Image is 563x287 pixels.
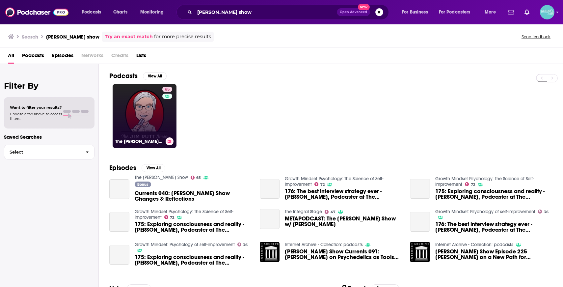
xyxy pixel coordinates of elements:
button: open menu [77,7,110,17]
a: Currents 040: Jim Rutt Show Changes & Reflections [109,179,129,199]
a: Internet Archive - Collection: podcasts [285,242,363,247]
a: The Integral Stage [285,209,322,215]
span: 176: The best interview strategy ever - [PERSON_NAME], Podcaster at The [PERSON_NAME] Show [285,188,402,200]
a: Growth Mindset Psychology: The Science of Self-Improvement [435,176,534,187]
span: [PERSON_NAME] Show Currents 091: [PERSON_NAME] on Psychedelics as Tools for Discovery [285,249,402,260]
span: METAPODCAST: The [PERSON_NAME] Show w/ [PERSON_NAME] [285,216,402,227]
a: 176: The best interview strategy ever - Jim Rutt, Podcaster at The Jim Rutt Show [410,212,430,232]
img: User Profile [540,5,554,19]
h3: Search [22,34,38,40]
a: METAPODCAST: The Jim Rutt Show w/ Jim Rutt [285,216,402,227]
a: 72 [465,182,475,186]
span: Bonus [137,183,148,187]
a: Growth Mindset: Psychology of self-improvement [435,209,535,215]
span: More [485,8,496,17]
button: open menu [480,7,504,17]
span: Credits [111,50,128,64]
a: 175: Exploring consciousness and reality - Jim Rutt, Podcaster at The Jim Rutt Show [135,221,252,233]
a: Try an exact match [105,33,153,41]
span: [PERSON_NAME] Show Episode 225 [PERSON_NAME] on a New Path for Psychedelics [435,249,552,260]
span: 175: Exploring consciousness and reality - [PERSON_NAME], Podcaster at The [PERSON_NAME] Show [135,221,252,233]
span: 36 [243,244,248,246]
span: Want to filter your results? [10,105,62,110]
a: 176: The best interview strategy ever - Jim Rutt, Podcaster at The Jim Rutt Show [260,179,280,199]
button: View All [143,72,167,80]
a: Podcasts [22,50,44,64]
span: For Podcasters [439,8,470,17]
a: EpisodesView All [109,164,165,172]
span: Monitoring [140,8,164,17]
span: For Business [402,8,428,17]
a: 175: Exploring consciousness and reality - Jim Rutt, Podcaster at The Jim Rutt Show [435,188,552,200]
span: 175: Exploring consciousness and reality - [PERSON_NAME], Podcaster at The [PERSON_NAME] Show [435,188,552,200]
input: Search podcasts, credits, & more... [195,7,337,17]
h3: [PERSON_NAME] show [46,34,99,40]
span: 72 [471,183,475,186]
span: 72 [170,216,174,219]
p: Saved Searches [4,134,94,140]
span: 175: Exploring consciousness and reality - [PERSON_NAME], Podcaster at The [PERSON_NAME] Show [135,254,252,266]
span: Currents 040: [PERSON_NAME] Show Changes & Reflections [135,190,252,202]
a: 72 [164,215,174,219]
span: 65 [165,86,170,93]
button: Select [4,145,94,159]
a: Growth Mindset Psychology: The Science of Self-Improvement [285,176,384,187]
a: 65The [PERSON_NAME] Show [113,84,176,148]
button: Send feedback [520,34,552,40]
span: 176: The best interview strategy ever - [PERSON_NAME], Podcaster at The [PERSON_NAME] Show [435,221,552,233]
a: 72 [314,182,325,186]
h2: Podcasts [109,72,138,80]
a: Internet Archive - Collection: podcasts [435,242,513,247]
a: All [8,50,14,64]
span: Networks [81,50,103,64]
span: 72 [320,183,325,186]
a: 175: Exploring consciousness and reality - Jim Rutt, Podcaster at The Jim Rutt Show [109,212,129,232]
a: 175: Exploring consciousness and reality - Jim Rutt, Podcaster at The Jim Rutt Show [410,179,430,199]
a: Episodes [52,50,73,64]
a: PodcastsView All [109,72,167,80]
a: 65 [162,87,172,92]
span: Choose a tab above to access filters. [10,112,62,121]
a: Show notifications dropdown [522,7,532,18]
span: 47 [331,211,335,214]
a: METAPODCAST: The Jim Rutt Show w/ Jim Rutt [260,209,280,229]
span: 65 [196,176,201,179]
a: Growth Mindset: Psychology of self-improvement [135,242,235,247]
a: 176: The best interview strategy ever - Jim Rutt, Podcaster at The Jim Rutt Show [285,188,402,200]
a: 65 [191,176,201,180]
span: Charts [113,8,127,17]
button: Open AdvancedNew [337,8,370,16]
a: Charts [109,7,131,17]
span: Open Advanced [340,11,367,14]
span: Podcasts [82,8,101,17]
button: View All [142,164,165,172]
a: 175: Exploring consciousness and reality - Jim Rutt, Podcaster at The Jim Rutt Show [109,245,129,265]
img: Jim Rutt Show Currents 091: Bruce Damer on Psychedelics as Tools for Discovery [260,242,280,262]
button: Show profile menu [540,5,554,19]
img: Podchaser - Follow, Share and Rate Podcasts [5,6,68,18]
span: Select [4,150,80,154]
span: New [358,4,370,10]
h2: Episodes [109,164,136,172]
div: Search podcasts, credits, & more... [183,5,395,20]
a: Jim Rutt Show Currents 091: Bruce Damer on Psychedelics as Tools for Discovery [285,249,402,260]
a: 175: Exploring consciousness and reality - Jim Rutt, Podcaster at The Jim Rutt Show [135,254,252,266]
a: 176: The best interview strategy ever - Jim Rutt, Podcaster at The Jim Rutt Show [435,221,552,233]
h2: Filter By [4,81,94,91]
button: open menu [435,7,480,17]
a: 47 [325,210,335,214]
img: Jim Rutt Show Episode 225 Bruce Damer on a New Path for Psychedelics [410,242,430,262]
span: for more precise results [154,33,211,41]
a: Growth Mindset Psychology: The Science of Self-Improvement [135,209,233,220]
a: Lists [136,50,146,64]
a: Show notifications dropdown [505,7,517,18]
span: Logged in as JessicaPellien [540,5,554,19]
a: 36 [538,210,549,214]
a: 36 [237,243,248,246]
